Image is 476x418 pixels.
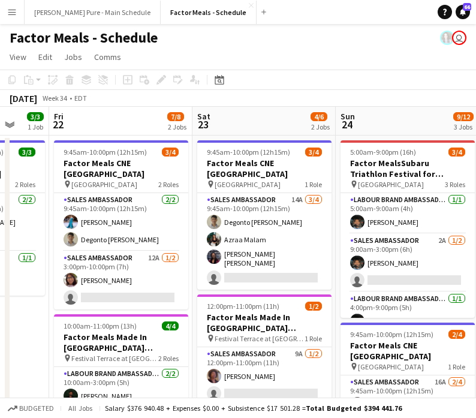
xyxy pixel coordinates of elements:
[28,122,43,131] div: 1 Job
[34,49,57,65] a: Edit
[167,112,184,121] span: 7/8
[5,49,31,65] a: View
[54,158,188,179] h3: Factor Meals CNE [GEOGRAPHIC_DATA]
[463,3,471,11] span: 66
[19,404,54,413] span: Budgeted
[215,180,281,189] span: [GEOGRAPHIC_DATA]
[341,292,475,333] app-card-role: Labour Brand Ambassadors1/14:00pm-9:00pm (5h)[PERSON_NAME]
[207,148,290,157] span: 9:45am-10:00pm (12h15m)
[197,158,332,179] h3: Factor Meals CNE [GEOGRAPHIC_DATA]
[452,31,466,45] app-user-avatar: Leticia Fayzano
[54,140,188,309] app-job-card: 9:45am-10:00pm (12h15m)3/4Factor Meals CNE [GEOGRAPHIC_DATA] [GEOGRAPHIC_DATA]2 RolesSales Ambass...
[341,193,475,234] app-card-role: Labour Brand Ambassadors1/15:00am-9:00am (4h)[PERSON_NAME]
[448,330,465,339] span: 2/4
[456,5,470,19] a: 66
[215,334,305,343] span: Festival Terrace at [GEOGRAPHIC_DATA]
[448,148,465,157] span: 3/4
[158,354,179,363] span: 2 Roles
[197,294,332,405] app-job-card: 12:00pm-11:00pm (11h)1/2Factor Meals Made In [GEOGRAPHIC_DATA] [GEOGRAPHIC_DATA] Festival Terrace...
[158,180,179,189] span: 2 Roles
[305,148,322,157] span: 3/4
[341,140,475,318] app-job-card: 5:00am-9:00pm (16h)3/4Factor MealsSubaru Triathlon Festival for Women Grimsby [GEOGRAPHIC_DATA]3 ...
[168,122,186,131] div: 2 Jobs
[358,180,424,189] span: [GEOGRAPHIC_DATA]
[341,340,475,362] h3: Factor Meals CNE [GEOGRAPHIC_DATA]
[64,148,147,157] span: 9:45am-10:00pm (12h15m)
[339,118,355,131] span: 24
[162,321,179,330] span: 4/4
[25,1,161,24] button: [PERSON_NAME] Pure - Main Schedule
[54,193,188,251] app-card-role: Sales Ambassador2/29:45am-10:00pm (12h15m)[PERSON_NAME]Degonto [PERSON_NAME]
[10,92,37,104] div: [DATE]
[197,111,210,122] span: Sat
[207,302,279,311] span: 12:00pm-11:00pm (11h)
[197,312,332,333] h3: Factor Meals Made In [GEOGRAPHIC_DATA] [GEOGRAPHIC_DATA]
[66,404,95,413] span: All jobs
[197,193,332,290] app-card-role: Sales Ambassador14A3/49:45am-10:00pm (12h15m)Degonto [PERSON_NAME]Azraa Malam[PERSON_NAME] [PERSO...
[305,302,322,311] span: 1/2
[40,94,70,103] span: Week 34
[54,111,64,122] span: Fri
[311,112,327,121] span: 4/6
[448,362,465,371] span: 1 Role
[52,118,64,131] span: 22
[74,94,87,103] div: EDT
[19,148,35,157] span: 3/3
[59,49,87,65] a: Jobs
[341,234,475,292] app-card-role: Sales Ambassador2A1/29:00am-3:00pm (6h)[PERSON_NAME]
[305,180,322,189] span: 1 Role
[341,158,475,179] h3: Factor MealsSubaru Triathlon Festival for Women Grimsby
[453,112,474,121] span: 9/12
[64,321,137,330] span: 10:00am-11:00pm (13h)
[94,52,121,62] span: Comms
[197,140,332,290] app-job-card: 9:45am-10:00pm (12h15m)3/4Factor Meals CNE [GEOGRAPHIC_DATA] [GEOGRAPHIC_DATA]1 RoleSales Ambassa...
[305,334,322,343] span: 1 Role
[311,122,330,131] div: 2 Jobs
[10,29,158,47] h1: Factor Meals - Schedule
[105,404,402,413] div: Salary $376 940.48 + Expenses $0.00 + Subsistence $17 501.28 =
[162,148,179,157] span: 3/4
[15,180,35,189] span: 2 Roles
[350,148,416,157] span: 5:00am-9:00pm (16h)
[161,1,257,24] button: Factor Meals - Schedule
[341,111,355,122] span: Sun
[38,52,52,62] span: Edit
[454,122,473,131] div: 3 Jobs
[71,354,158,363] span: Festival Terrace at [GEOGRAPHIC_DATA]
[440,31,454,45] app-user-avatar: Ashleigh Rains
[54,332,188,353] h3: Factor Meals Made In [GEOGRAPHIC_DATA] [GEOGRAPHIC_DATA]
[195,118,210,131] span: 23
[89,49,126,65] a: Comms
[358,362,424,371] span: [GEOGRAPHIC_DATA]
[71,180,137,189] span: [GEOGRAPHIC_DATA]
[350,330,433,339] span: 9:45am-10:00pm (12h15m)
[10,52,26,62] span: View
[64,52,82,62] span: Jobs
[27,112,44,121] span: 3/3
[197,347,332,405] app-card-role: Sales Ambassador9A1/212:00pm-11:00pm (11h)[PERSON_NAME]
[306,404,402,413] span: Total Budgeted $394 441.76
[54,251,188,309] app-card-role: Sales Ambassador12A1/23:00pm-10:00pm (7h)[PERSON_NAME]
[6,402,56,415] button: Budgeted
[445,180,465,189] span: 3 Roles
